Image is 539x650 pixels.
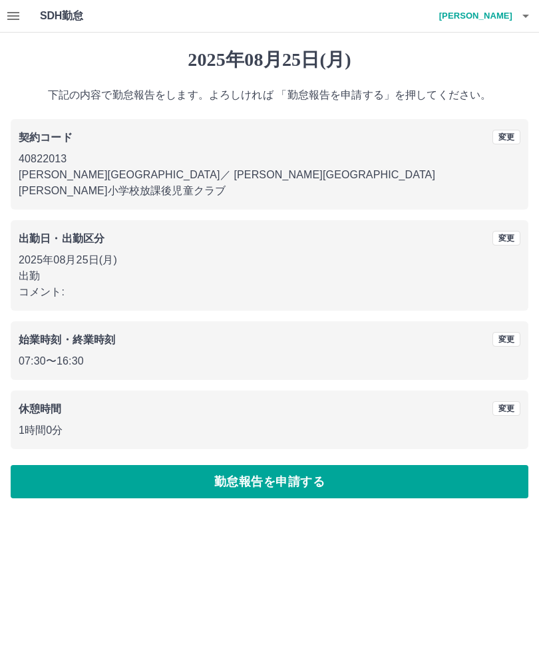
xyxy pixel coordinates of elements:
b: 出勤日・出勤区分 [19,233,104,244]
p: 出勤 [19,268,520,284]
button: 変更 [492,231,520,245]
p: 下記の内容で勤怠報告をします。よろしければ 「勤怠報告を申請する」を押してください。 [11,87,528,103]
p: 07:30 〜 16:30 [19,353,520,369]
button: 変更 [492,130,520,144]
b: 休憩時間 [19,403,62,414]
p: 1時間0分 [19,422,520,438]
p: 2025年08月25日(月) [19,252,520,268]
p: [PERSON_NAME][GEOGRAPHIC_DATA] ／ [PERSON_NAME][GEOGRAPHIC_DATA][PERSON_NAME]小学校放課後児童クラブ [19,167,520,199]
button: 勤怠報告を申請する [11,465,528,498]
p: コメント: [19,284,520,300]
button: 変更 [492,332,520,347]
p: 40822013 [19,151,520,167]
button: 変更 [492,401,520,416]
h1: 2025年08月25日(月) [11,49,528,71]
b: 始業時刻・終業時刻 [19,334,115,345]
b: 契約コード [19,132,73,143]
